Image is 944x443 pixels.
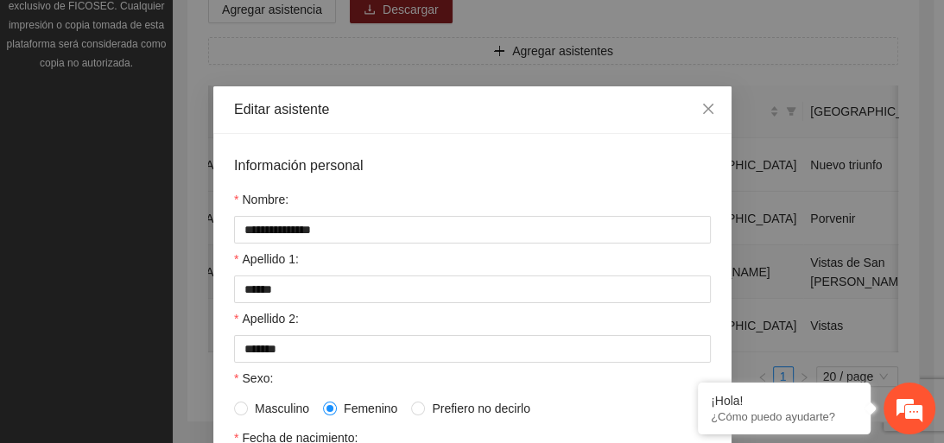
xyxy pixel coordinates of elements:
div: Minimizar ventana de chat en vivo [283,9,325,50]
span: Prefiero no decirlo [425,399,537,418]
input: Apellido 2: [234,335,711,363]
span: Información personal [234,155,363,176]
textarea: Escriba su mensaje y pulse “Intro” [9,275,329,336]
label: Nombre: [234,190,288,209]
div: Chatee con nosotros ahora [90,88,290,111]
button: Close [685,86,732,133]
span: close [701,102,715,116]
div: ¡Hola! [711,394,858,408]
input: Nombre: [234,216,711,244]
label: Apellido 2: [234,309,299,328]
span: Masculino [248,399,316,418]
span: Femenino [337,399,404,418]
div: Editar asistente [234,100,711,119]
label: Apellido 1: [234,250,299,269]
input: Apellido 1: [234,275,711,303]
p: ¿Cómo puedo ayudarte? [711,410,858,423]
label: Sexo: [234,369,273,388]
span: Estamos en línea. [100,132,238,307]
